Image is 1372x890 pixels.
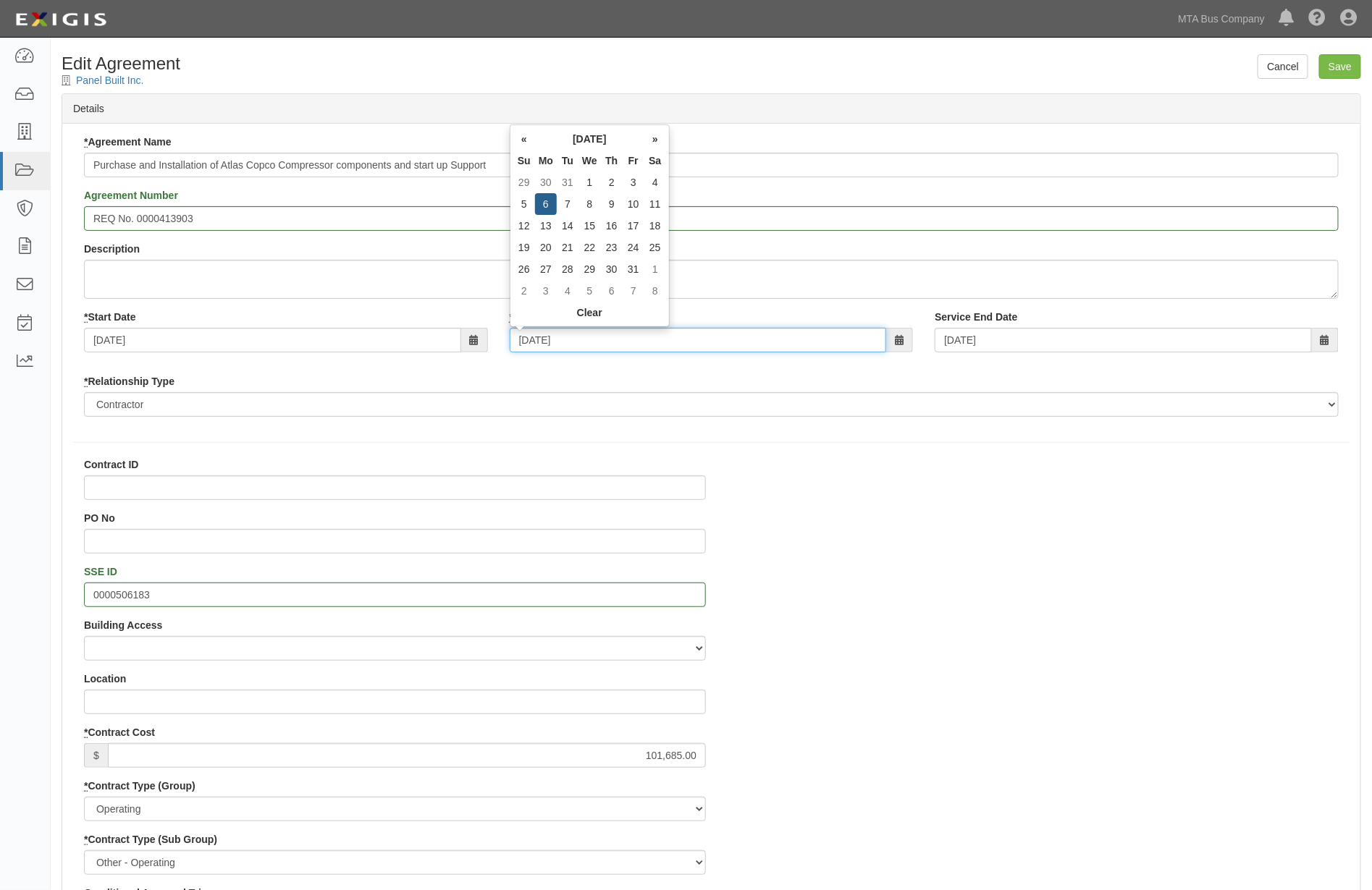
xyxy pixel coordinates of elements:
[513,215,535,237] td: 12
[557,150,578,171] th: Tu
[513,150,535,171] th: Su
[535,128,644,150] th: [DATE]
[623,215,644,237] td: 17
[535,150,557,171] th: Mo
[644,280,666,302] td: 8
[623,193,644,215] td: 10
[601,171,623,193] td: 2
[557,171,578,193] td: 31
[535,171,557,193] td: 30
[513,302,666,323] th: Clear
[578,171,601,193] td: 1
[84,374,174,389] label: Relationship Type
[84,188,178,203] label: Agreement Number
[84,671,126,686] label: Location
[513,128,535,150] th: «
[623,171,644,193] td: 3
[601,193,623,215] td: 9
[76,75,143,86] a: Panel Built Inc.
[557,237,578,258] td: 21
[535,193,557,215] td: 6
[84,743,108,768] span: $
[84,242,140,256] label: Description
[84,725,155,739] label: Contract Cost
[935,310,1017,324] label: Service End Date
[84,780,88,792] abbr: required
[557,193,578,215] td: 7
[578,215,601,237] td: 15
[11,7,111,33] img: logo-5460c22ac91f19d4615b14bd174203de0afe785f0fc80cf4dbbc73dc1793850b.png
[62,94,1360,124] div: Details
[623,258,644,280] td: 31
[84,564,117,579] label: SSE ID
[623,237,644,258] td: 24
[84,511,115,525] label: PO No
[557,215,578,237] td: 14
[935,328,1312,352] input: MM/DD/YYYY
[578,193,601,215] td: 8
[578,280,601,302] td: 5
[601,258,623,280] td: 30
[84,618,162,632] label: Building Access
[644,171,666,193] td: 4
[601,280,623,302] td: 6
[535,280,557,302] td: 3
[84,311,88,323] abbr: required
[623,150,644,171] th: Fr
[513,258,535,280] td: 26
[557,258,578,280] td: 28
[84,376,88,387] abbr: required
[1171,4,1272,33] a: MTA Bus Company
[644,258,666,280] td: 1
[84,457,138,472] label: Contract ID
[84,832,217,847] label: Contract Type (Sub Group)
[513,237,535,258] td: 19
[535,258,557,280] td: 27
[513,193,535,215] td: 5
[510,328,887,352] input: MM/DD/YYYY
[557,280,578,302] td: 4
[84,135,172,149] label: Agreement Name
[62,54,1361,73] h1: Edit Agreement
[84,726,88,738] abbr: required
[601,237,623,258] td: 23
[84,310,136,324] label: Start Date
[644,215,666,237] td: 18
[535,237,557,258] td: 20
[623,280,644,302] td: 7
[644,237,666,258] td: 25
[1319,54,1361,79] input: Save
[84,779,195,793] label: Contract Type (Group)
[601,215,623,237] td: 16
[84,834,88,845] abbr: required
[84,328,461,352] input: MM/DD/YYYY
[578,237,601,258] td: 22
[578,258,601,280] td: 29
[644,193,666,215] td: 11
[513,280,535,302] td: 2
[578,150,601,171] th: We
[1309,10,1326,27] i: Help Center - Complianz
[644,128,666,150] th: »
[601,150,623,171] th: Th
[513,171,535,193] td: 29
[644,150,666,171] th: Sa
[1258,54,1308,79] a: Cancel
[84,136,88,148] abbr: required
[535,215,557,237] td: 13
